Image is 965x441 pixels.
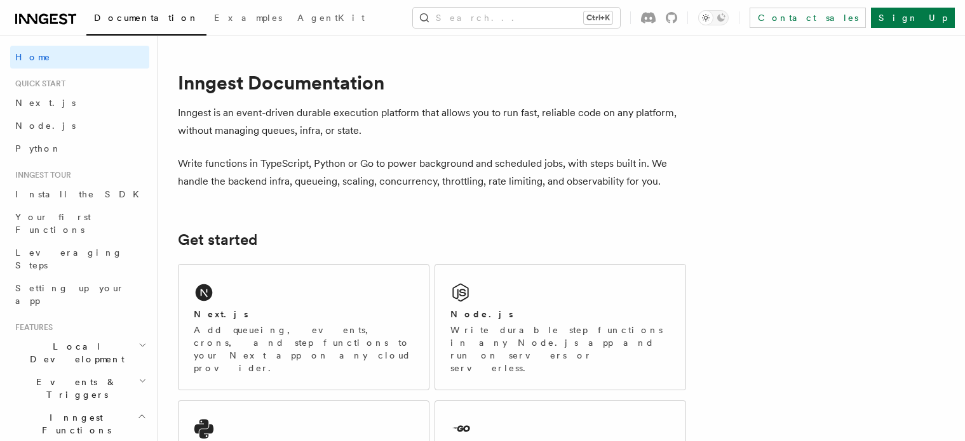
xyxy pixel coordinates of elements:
[435,264,686,390] a: Node.jsWrite durable step functions in any Node.js app and run on servers or serverless.
[10,206,149,241] a: Your first Functions
[584,11,612,24] kbd: Ctrl+K
[10,183,149,206] a: Install the SDK
[15,189,147,199] span: Install the SDK
[413,8,620,28] button: Search...Ctrl+K
[15,98,76,108] span: Next.js
[698,10,729,25] button: Toggle dark mode
[15,143,62,154] span: Python
[194,324,414,374] p: Add queueing, events, crons, and step functions to your Next app on any cloud provider.
[10,91,149,114] a: Next.js
[871,8,955,28] a: Sign Up
[178,155,686,190] p: Write functions in TypeScript, Python or Go to power background and scheduled jobs, with steps bu...
[10,371,149,406] button: Events & Triggers
[10,170,71,180] span: Inngest tour
[10,137,149,160] a: Python
[10,241,149,277] a: Leveraging Steps
[194,308,248,320] h2: Next.js
[10,411,137,437] span: Inngest Functions
[10,114,149,137] a: Node.js
[178,71,686,94] h1: Inngest Documentation
[178,264,429,390] a: Next.jsAdd queueing, events, crons, and step functions to your Next app on any cloud provider.
[178,104,686,140] p: Inngest is an event-driven durable execution platform that allows you to run fast, reliable code ...
[86,4,206,36] a: Documentation
[450,324,670,374] p: Write durable step functions in any Node.js app and run on servers or serverless.
[15,51,51,63] span: Home
[10,277,149,312] a: Setting up your app
[15,212,91,235] span: Your first Functions
[10,79,65,89] span: Quick start
[10,376,138,401] span: Events & Triggers
[10,322,53,332] span: Features
[94,13,199,23] span: Documentation
[290,4,372,34] a: AgentKit
[10,46,149,69] a: Home
[750,8,866,28] a: Contact sales
[450,308,513,320] h2: Node.js
[178,231,257,249] a: Get started
[15,121,76,131] span: Node.js
[15,247,123,270] span: Leveraging Steps
[297,13,365,23] span: AgentKit
[10,335,149,371] button: Local Development
[10,340,138,365] span: Local Development
[15,283,125,306] span: Setting up your app
[206,4,290,34] a: Examples
[214,13,282,23] span: Examples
